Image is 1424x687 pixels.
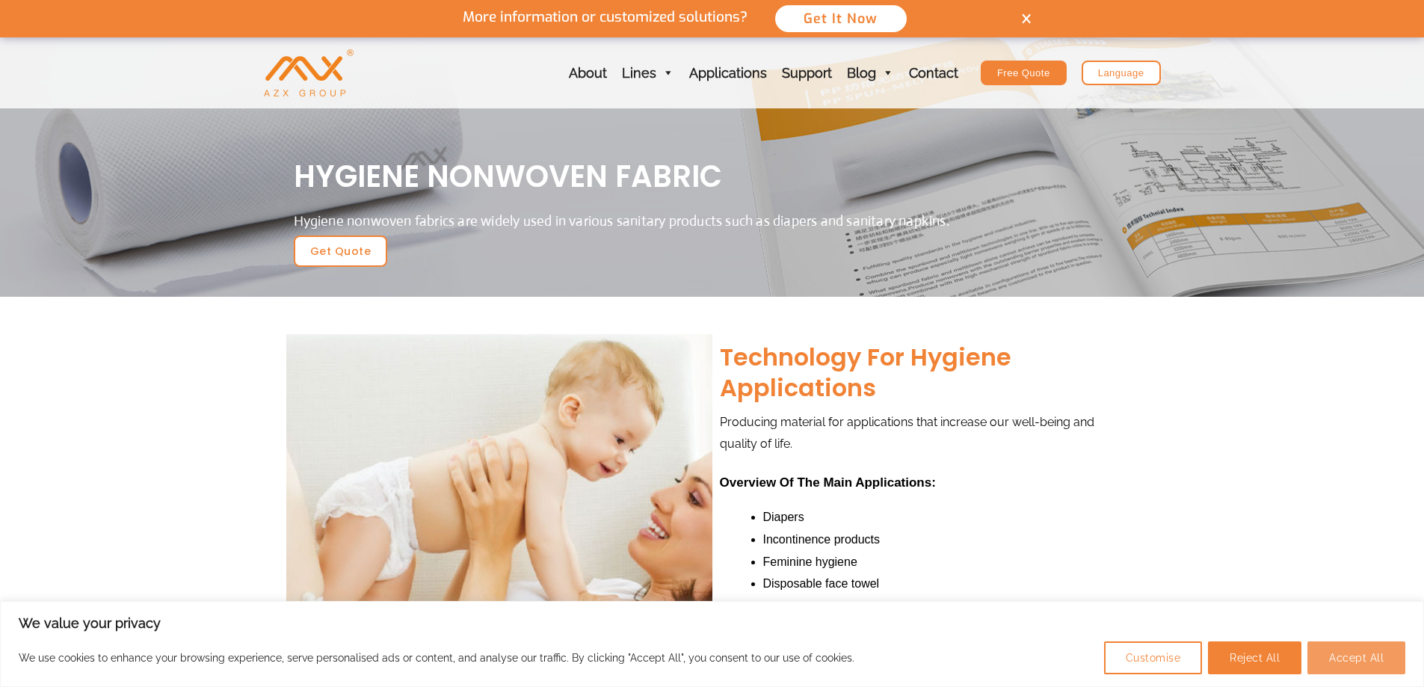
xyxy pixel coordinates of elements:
a: Lines [614,37,682,108]
a: Contact [901,37,966,108]
button: Reject All [1208,641,1301,674]
p: More information or customized solutions? [450,9,760,26]
p: We value your privacy [19,614,1405,632]
h2: Overview of the main applications: [720,475,1131,491]
a: AZX Nonwoven Machine [264,65,354,79]
p: We use cookies to enhance your browsing experience, serve personalised ads or content, and analys... [19,649,854,667]
a: Support [774,37,839,108]
li: Incontinence products [763,529,953,551]
a: Applications [682,37,774,108]
li: Feminine hygiene [763,551,953,573]
li: Pads [763,595,953,617]
h1: HYGIENE Nonwoven FABRIC [294,157,1131,196]
p: Producing material for applications that increase our well-being and quality of life. [720,411,1131,455]
li: Disposable face towel [763,573,953,595]
a: Free Quote [981,61,1067,85]
button: Get It Now [774,4,908,34]
button: Customise [1104,641,1203,674]
a: Blog [839,37,901,108]
span: Get Quote [310,246,372,256]
h2: Technology for hygiene applications [720,342,1131,404]
div: Hygiene nonwoven fabrics are widely used in various sanitary products such as diapers and sanitar... [294,203,1131,239]
li: Diapers [763,506,953,529]
button: Accept All [1307,641,1405,674]
a: Language [1082,61,1161,85]
a: Get Quote [294,235,388,267]
a: About [561,37,614,108]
